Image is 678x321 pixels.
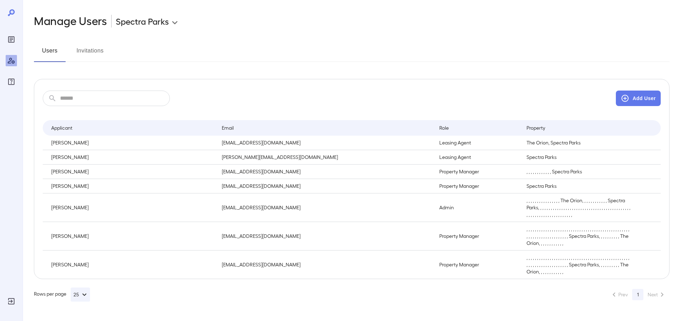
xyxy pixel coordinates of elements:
p: Property Manager [439,233,515,240]
p: Property Manager [439,183,515,190]
p: [PERSON_NAME] [51,261,210,268]
nav: pagination navigation [607,289,670,300]
div: Reports [6,34,17,45]
th: Applicant [43,120,216,136]
table: simple table [43,120,661,279]
p: [PERSON_NAME] [51,154,210,161]
p: Spectra Parks [527,183,631,190]
p: [EMAIL_ADDRESS][DOMAIN_NAME] [222,204,428,211]
p: [PERSON_NAME] [51,168,210,175]
p: [PERSON_NAME][EMAIL_ADDRESS][DOMAIN_NAME] [222,154,428,161]
div: Manage Users [6,55,17,66]
p: [EMAIL_ADDRESS][DOMAIN_NAME] [222,139,428,146]
div: Rows per page [34,288,90,302]
h2: Manage Users [34,14,107,28]
p: [EMAIL_ADDRESS][DOMAIN_NAME] [222,168,428,175]
p: [EMAIL_ADDRESS][DOMAIN_NAME] [222,261,428,268]
button: 25 [71,288,90,302]
button: Users [34,45,66,62]
th: Property [521,120,636,136]
p: [PERSON_NAME] [51,233,210,240]
p: [EMAIL_ADDRESS][DOMAIN_NAME] [222,233,428,240]
p: Spectra Parks [527,154,631,161]
button: Invitations [74,45,106,62]
p: , , , , , , , , , , , , , , , , The Orion, , , , , , , , , , , , Spectra Parks, , , , , , , , , ,... [527,197,631,218]
button: Add User [616,91,661,106]
p: Spectra Parks [116,16,169,27]
p: The Orion, Spectra Parks [527,139,631,146]
div: FAQ [6,76,17,87]
p: Admin [439,204,515,211]
p: Property Manager [439,168,515,175]
p: Leasing Agent [439,139,515,146]
p: , , , , , , , , , , , , , , , , , , , , , , , , , , , , , , , , , , , , , , , , , , , , , , , , ,... [527,254,631,275]
button: page 1 [632,289,643,300]
th: Role [434,120,521,136]
p: , , , , , , , , , , , , , , , , , , , , , , , , , , , , , , , , , , , , , , , , , , , , , , , , ,... [527,226,631,247]
p: [PERSON_NAME] [51,204,210,211]
p: [PERSON_NAME] [51,139,210,146]
div: Log Out [6,296,17,307]
p: , , , , , , , , , , , , Spectra Parks [527,168,631,175]
p: Leasing Agent [439,154,515,161]
p: [PERSON_NAME] [51,183,210,190]
th: Email [216,120,434,136]
p: Property Manager [439,261,515,268]
p: [EMAIL_ADDRESS][DOMAIN_NAME] [222,183,428,190]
